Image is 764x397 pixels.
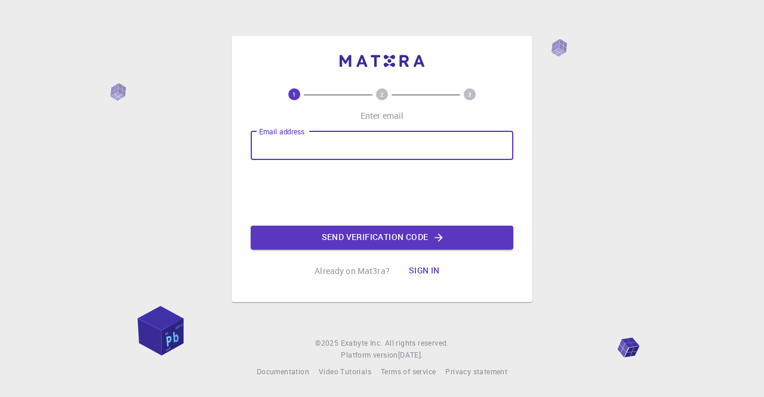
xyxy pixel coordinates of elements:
[315,265,390,277] p: Already on Mat3ra?
[445,367,507,376] span: Privacy statement
[259,127,304,137] label: Email address
[399,259,449,283] button: Sign in
[292,90,296,99] text: 1
[468,90,472,99] text: 3
[319,366,371,378] a: Video Tutorials
[257,366,309,378] a: Documentation
[381,367,436,376] span: Terms of service
[251,226,513,250] button: Send verification code
[341,349,398,361] span: Platform version
[445,366,507,378] a: Privacy statement
[381,366,436,378] a: Terms of service
[398,349,423,361] a: [DATE].
[361,110,404,122] p: Enter email
[380,90,384,99] text: 2
[315,337,340,349] span: © 2025
[291,170,473,216] iframe: reCAPTCHA
[385,337,449,349] span: All rights reserved.
[319,367,371,376] span: Video Tutorials
[398,350,423,359] span: [DATE] .
[257,367,309,376] span: Documentation
[341,337,383,349] a: Exabyte Inc.
[341,338,383,347] span: Exabyte Inc.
